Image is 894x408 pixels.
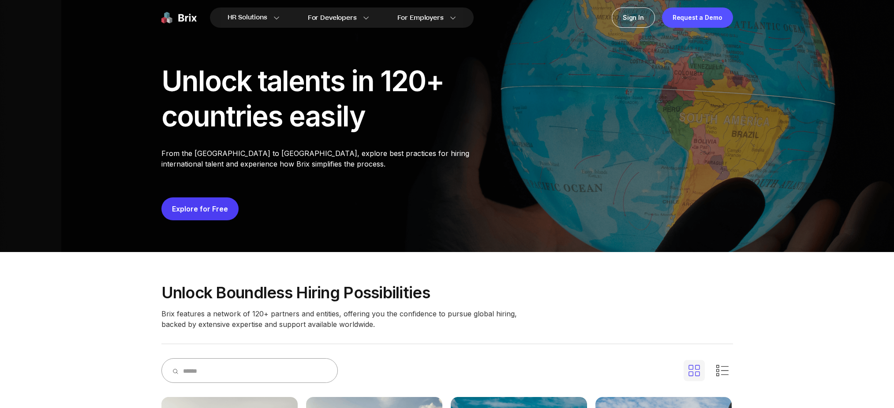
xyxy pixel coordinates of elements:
[308,13,357,22] span: For Developers
[662,7,733,28] a: Request a Demo
[161,284,733,301] p: Unlock boundless hiring possibilities
[161,197,239,220] button: Explore for Free
[172,204,228,213] a: Explore for Free
[161,308,523,330] p: Brix features a network of 120+ partners and entities, offering you the confidence to pursue glob...
[161,148,501,169] p: From the [GEOGRAPHIC_DATA] to [GEOGRAPHIC_DATA], explore best practices for hiring international ...
[397,13,444,22] span: For Employers
[161,63,501,134] div: Unlock talents in 120+ countries easily
[612,7,655,28] a: Sign In
[228,11,267,25] span: HR Solutions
